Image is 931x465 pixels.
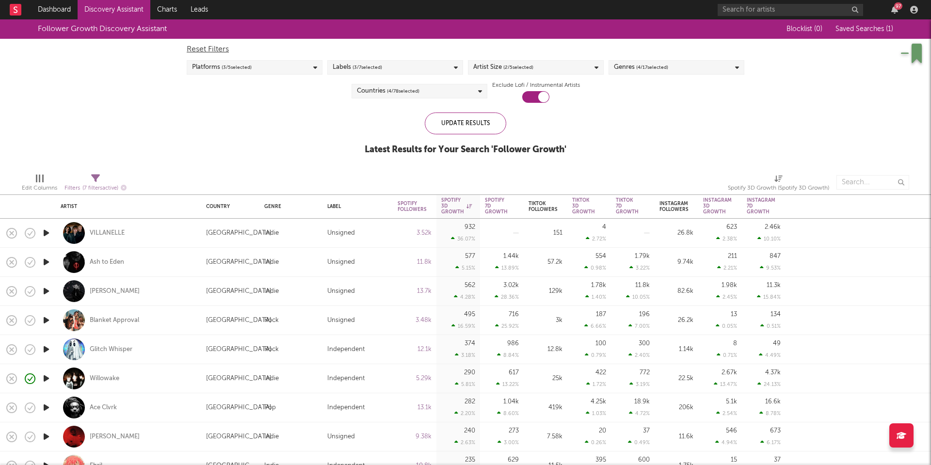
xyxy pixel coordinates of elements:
[757,381,781,387] div: 24.13 %
[451,323,475,329] div: 16.59 %
[327,315,355,326] div: Unsigned
[38,23,167,35] div: Follower Growth Discovery Assistant
[465,282,475,289] div: 562
[264,373,279,385] div: Indie
[770,253,781,259] div: 847
[731,311,737,318] div: 13
[733,340,737,347] div: 8
[586,236,606,242] div: 2.72 %
[465,399,475,405] div: 282
[503,62,533,73] span: ( 2 / 5 selected)
[572,197,595,215] div: Tiktok 3D Growth
[659,286,693,297] div: 82.6k
[584,323,606,329] div: 6.66 %
[495,265,519,271] div: 13.89 %
[327,344,365,355] div: Independent
[638,457,650,463] div: 600
[614,62,668,73] div: Genres
[636,62,668,73] span: ( 4 / 17 selected)
[585,439,606,446] div: 0.26 %
[765,224,781,230] div: 2.46k
[595,340,606,347] div: 100
[728,182,829,194] div: Spotify 3D Growth (Spotify 3D Growth)
[90,229,125,238] a: VILLANELLE
[591,282,606,289] div: 1.78k
[327,286,355,297] div: Unsigned
[496,381,519,387] div: 13.22 %
[90,403,117,412] a: Ace Clvrk
[714,381,737,387] div: 13.47 %
[441,197,472,215] div: Spotify 3D Growth
[508,457,519,463] div: 629
[454,410,475,417] div: 2.20 %
[398,402,432,414] div: 13.1k
[455,265,475,271] div: 5.15 %
[365,144,566,156] div: Latest Results for Your Search ' Follower Growth '
[634,399,650,405] div: 18.9k
[773,340,781,347] div: 49
[529,315,562,326] div: 3k
[529,344,562,355] div: 12.8k
[833,25,893,33] button: Saved Searches (1)
[497,410,519,417] div: 8.60 %
[602,224,606,230] div: 4
[628,352,650,358] div: 2.40 %
[635,253,650,259] div: 1.79k
[264,315,279,326] div: Rock
[327,227,355,239] div: Unsigned
[639,311,650,318] div: 196
[498,439,519,446] div: 3.00 %
[187,44,744,55] div: Reset Filters
[398,227,432,239] div: 3.52k
[465,253,475,259] div: 577
[635,282,650,289] div: 11.8k
[357,85,419,97] div: Countries
[757,294,781,300] div: 15.84 %
[726,224,737,230] div: 623
[814,26,822,32] span: ( 0 )
[628,439,650,446] div: 0.49 %
[586,410,606,417] div: 1.03 %
[455,381,475,387] div: 5.81 %
[770,311,781,318] div: 134
[503,282,519,289] div: 3.02k
[717,352,737,358] div: 0.71 %
[90,258,124,267] a: Ash to Eden
[387,85,419,97] span: ( 4 / 78 selected)
[529,373,562,385] div: 25k
[497,352,519,358] div: 8.84 %
[595,457,606,463] div: 395
[629,410,650,417] div: 4.72 %
[760,265,781,271] div: 9.53 %
[585,294,606,300] div: 1.40 %
[509,369,519,376] div: 617
[464,428,475,434] div: 240
[629,381,650,387] div: 3.19 %
[731,457,737,463] div: 15
[451,236,475,242] div: 36.07 %
[726,399,737,405] div: 5.1k
[90,433,140,441] a: [PERSON_NAME]
[398,286,432,297] div: 13.7k
[90,374,119,383] div: Willowake
[206,344,272,355] div: [GEOGRAPHIC_DATA]
[765,369,781,376] div: 4.37k
[659,431,693,443] div: 11.6k
[584,265,606,271] div: 0.98 %
[659,315,693,326] div: 26.2k
[886,26,893,32] span: ( 1 )
[760,439,781,446] div: 6.17 %
[787,26,822,32] span: Blocklist
[529,402,562,414] div: 419k
[222,62,252,73] span: ( 3 / 5 selected)
[891,6,898,14] button: 97
[835,26,893,32] span: Saved Searches
[659,373,693,385] div: 22.5k
[206,286,272,297] div: [GEOGRAPHIC_DATA]
[716,410,737,417] div: 2.54 %
[425,112,506,134] div: Update Results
